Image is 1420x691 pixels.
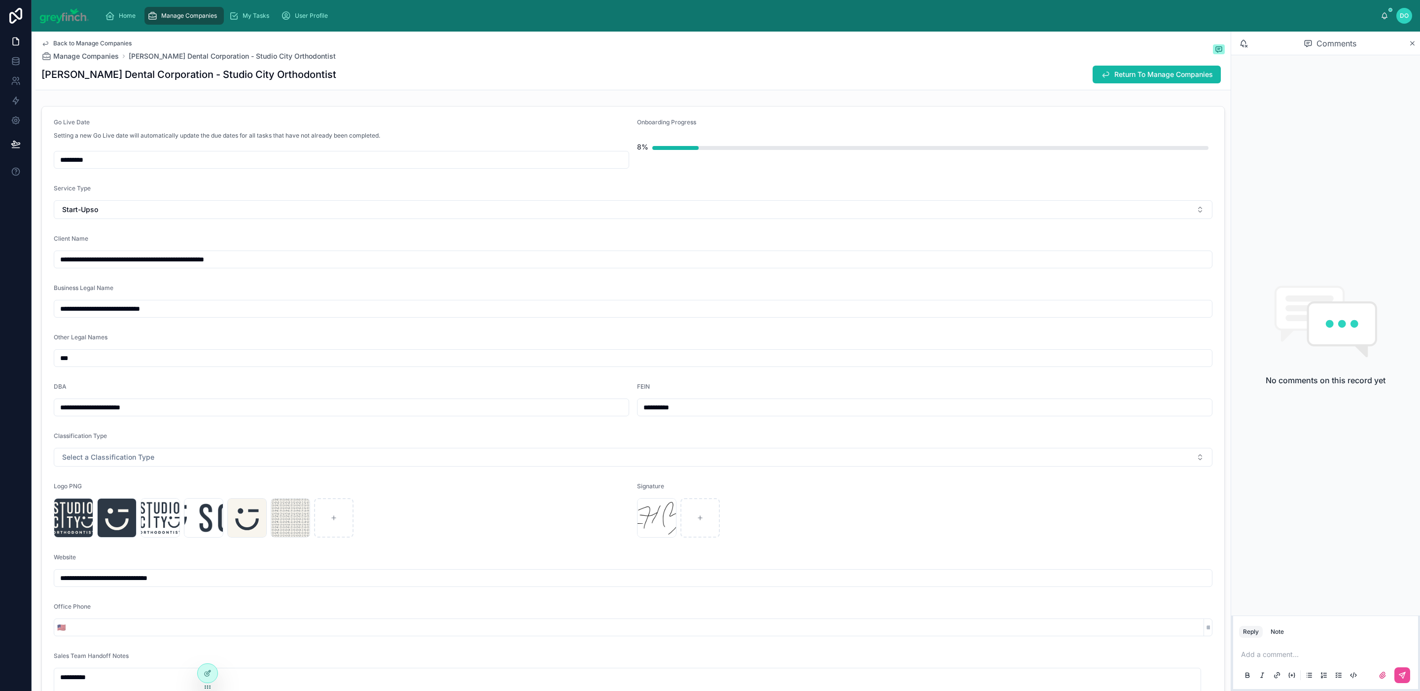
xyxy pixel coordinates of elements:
span: Website [54,553,76,561]
a: [PERSON_NAME] Dental Corporation - Studio City Orthodontist [129,51,336,61]
span: DBA [54,383,67,390]
span: Comments [1316,37,1356,49]
button: Select Button [54,448,1212,467]
span: Classification Type [54,432,107,439]
span: Sales Team Handoff Notes [54,652,129,659]
button: Select Button [54,200,1212,219]
a: My Tasks [226,7,276,25]
span: Back to Manage Companies [53,39,132,47]
div: scrollable content [97,5,1381,27]
span: User Profile [295,12,328,20]
h2: No comments on this record yet [1266,374,1385,386]
span: Office Phone [54,603,91,610]
span: DO [1400,12,1409,20]
div: 8% [637,137,648,157]
span: My Tasks [243,12,269,20]
p: Setting a new Go Live date will automatically update the due dates for all tasks that have not al... [54,131,380,140]
span: Select a Classification Type [62,452,154,462]
span: Manage Companies [53,51,119,61]
button: Reply [1239,626,1263,638]
a: User Profile [278,7,335,25]
span: Business Legal Name [54,284,113,291]
span: 🇺🇸 [57,622,66,632]
button: Note [1267,626,1288,638]
a: Manage Companies [144,7,224,25]
button: Select Button [54,618,69,636]
button: Return To Manage Companies [1093,66,1221,83]
span: Return To Manage Companies [1114,70,1213,79]
span: Home [119,12,136,20]
span: Other Legal Names [54,333,107,341]
a: Home [102,7,142,25]
span: Go Live Date [54,118,90,126]
span: Manage Companies [161,12,217,20]
div: Note [1271,628,1284,636]
span: Onboarding Progress [637,118,696,126]
span: FEIN [637,383,650,390]
span: Service Type [54,184,91,192]
a: Back to Manage Companies [41,39,132,47]
a: Manage Companies [41,51,119,61]
span: Client Name [54,235,88,242]
span: Start-Upso [62,205,98,215]
span: Logo PNG [54,482,82,490]
img: App logo [39,8,89,24]
span: Signature [637,482,664,490]
h1: [PERSON_NAME] Dental Corporation - Studio City Orthodontist [41,68,336,81]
